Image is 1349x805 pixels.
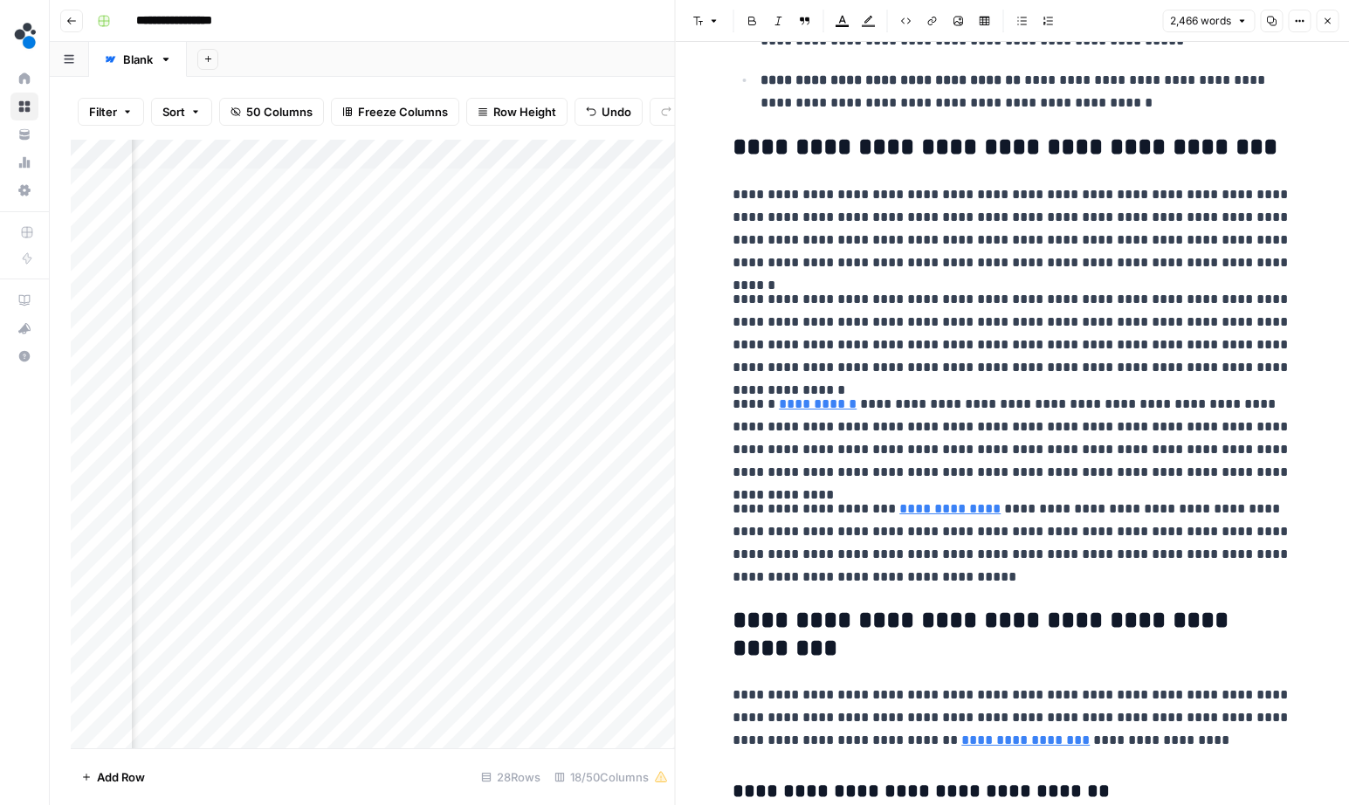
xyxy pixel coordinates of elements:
span: Undo [602,103,631,120]
a: AirOps Academy [10,286,38,314]
div: Blank [123,51,153,68]
a: Usage [10,148,38,176]
a: Home [10,65,38,93]
button: Filter [78,98,144,126]
button: 2,466 words [1162,10,1255,32]
button: Freeze Columns [331,98,459,126]
div: 28 Rows [474,763,547,791]
span: Sort [162,103,185,120]
a: Settings [10,176,38,204]
div: 18/50 Columns [547,763,675,791]
button: Workspace: spot.ai [10,14,38,58]
button: Row Height [466,98,568,126]
span: Freeze Columns [358,103,448,120]
button: What's new? [10,314,38,342]
div: What's new? [11,315,38,341]
a: Blank [89,42,187,77]
span: Row Height [493,103,556,120]
span: 2,466 words [1170,13,1231,29]
img: spot.ai Logo [10,20,42,52]
button: Help + Support [10,342,38,370]
button: Sort [151,98,212,126]
span: Filter [89,103,117,120]
button: 50 Columns [219,98,324,126]
span: 50 Columns [246,103,313,120]
button: Add Row [71,763,155,791]
a: Your Data [10,120,38,148]
a: Browse [10,93,38,120]
span: Add Row [97,768,145,786]
button: Undo [575,98,643,126]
